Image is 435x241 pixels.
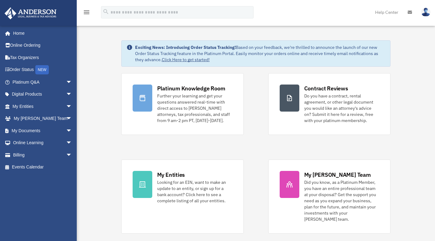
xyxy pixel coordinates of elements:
div: Further your learning and get your questions answered real-time with direct access to [PERSON_NAM... [157,93,232,124]
a: Platinum Knowledge Room Further your learning and get your questions answered real-time with dire... [121,73,244,135]
a: Digital Productsarrow_drop_down [4,88,81,101]
a: Contract Reviews Do you have a contract, rental agreement, or other legal document you would like... [268,73,391,135]
span: arrow_drop_down [66,113,78,125]
span: arrow_drop_down [66,88,78,101]
a: Online Ordering [4,39,81,52]
div: My Entities [157,171,185,179]
span: arrow_drop_down [66,137,78,149]
i: search [103,8,109,15]
div: Contract Reviews [304,85,348,92]
div: NEW [35,65,49,74]
a: Events Calendar [4,161,81,173]
a: menu [83,11,90,16]
div: Do you have a contract, rental agreement, or other legal document you would like an attorney's ad... [304,93,379,124]
a: My [PERSON_NAME] Teamarrow_drop_down [4,113,81,125]
div: Looking for an EIN, want to make an update to an entity, or sign up for a bank account? Click her... [157,179,232,204]
img: Anderson Advisors Platinum Portal [3,7,58,19]
a: Online Learningarrow_drop_down [4,137,81,149]
div: Based on your feedback, we're thrilled to announce the launch of our new Order Status Tracking fe... [135,44,386,63]
a: My Entitiesarrow_drop_down [4,100,81,113]
a: My Documentsarrow_drop_down [4,124,81,137]
span: arrow_drop_down [66,149,78,161]
a: Tax Organizers [4,51,81,64]
i: menu [83,9,90,16]
a: Home [4,27,78,39]
span: arrow_drop_down [66,76,78,89]
a: Click Here to get started! [162,57,210,62]
div: My [PERSON_NAME] Team [304,171,371,179]
div: Did you know, as a Platinum Member, you have an entire professional team at your disposal? Get th... [304,179,379,222]
div: Platinum Knowledge Room [157,85,225,92]
a: Order StatusNEW [4,64,81,76]
a: My [PERSON_NAME] Team Did you know, as a Platinum Member, you have an entire professional team at... [268,160,391,234]
a: Platinum Q&Aarrow_drop_down [4,76,81,88]
a: Billingarrow_drop_down [4,149,81,161]
strong: Exciting News: Introducing Order Status Tracking! [135,45,236,50]
span: arrow_drop_down [66,100,78,113]
span: arrow_drop_down [66,124,78,137]
img: User Pic [421,8,430,17]
a: My Entities Looking for an EIN, want to make an update to an entity, or sign up for a bank accoun... [121,160,244,234]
